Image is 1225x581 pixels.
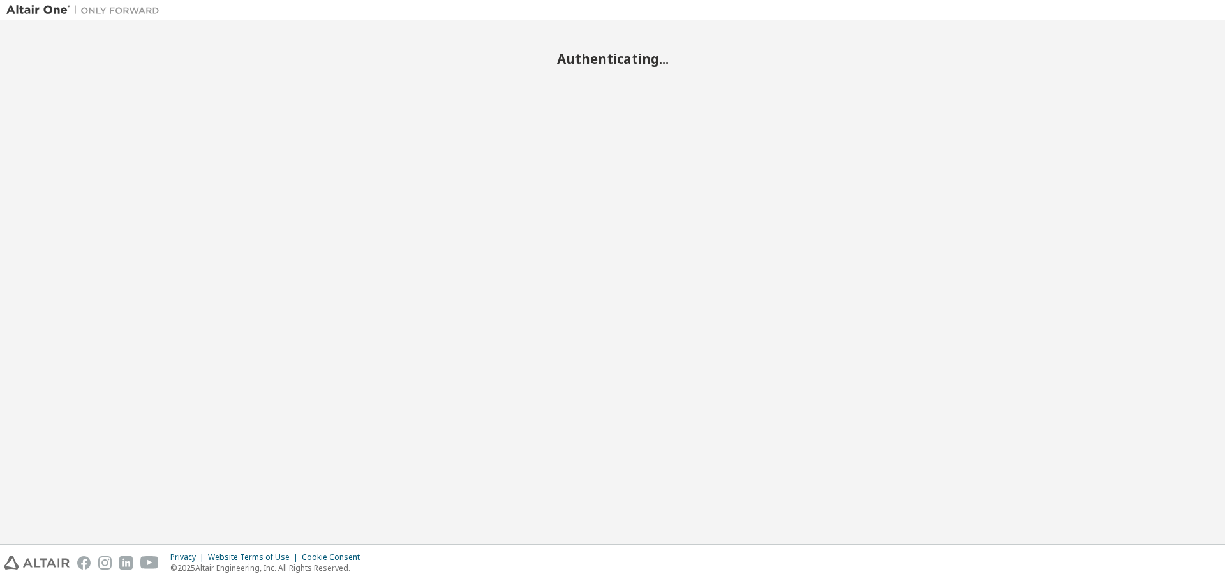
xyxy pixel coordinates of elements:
img: instagram.svg [98,556,112,570]
div: Website Terms of Use [208,552,302,563]
img: Altair One [6,4,166,17]
img: linkedin.svg [119,556,133,570]
img: altair_logo.svg [4,556,70,570]
img: youtube.svg [140,556,159,570]
div: Privacy [170,552,208,563]
p: © 2025 Altair Engineering, Inc. All Rights Reserved. [170,563,367,573]
div: Cookie Consent [302,552,367,563]
img: facebook.svg [77,556,91,570]
h2: Authenticating... [6,50,1219,67]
